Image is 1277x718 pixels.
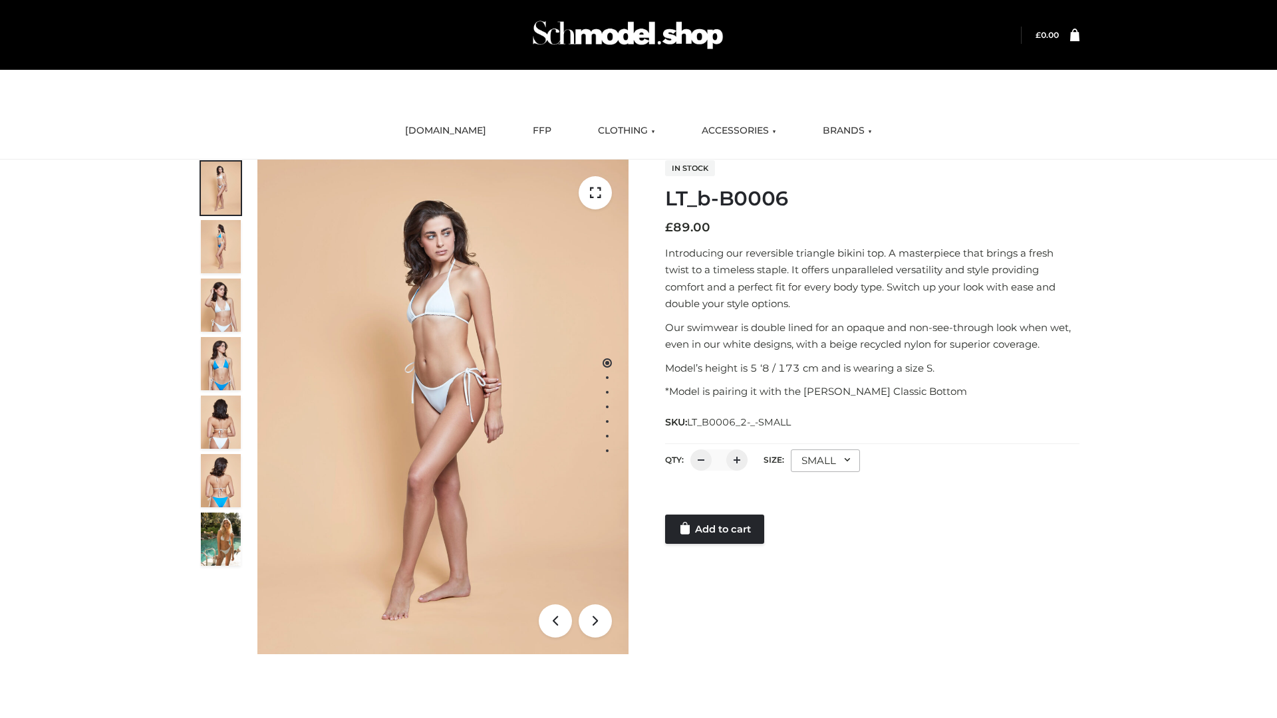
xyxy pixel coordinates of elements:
[201,513,241,566] img: Arieltop_CloudNine_AzureSky2.jpg
[665,220,673,235] span: £
[665,360,1079,377] p: Model’s height is 5 ‘8 / 173 cm and is wearing a size S.
[395,116,496,146] a: [DOMAIN_NAME]
[523,116,561,146] a: FFP
[201,220,241,273] img: ArielClassicBikiniTop_CloudNine_AzureSky_OW114ECO_2-scaled.jpg
[1036,30,1059,40] bdi: 0.00
[665,515,764,544] a: Add to cart
[201,162,241,215] img: ArielClassicBikiniTop_CloudNine_AzureSky_OW114ECO_1-scaled.jpg
[665,383,1079,400] p: *Model is pairing it with the [PERSON_NAME] Classic Bottom
[201,396,241,449] img: ArielClassicBikiniTop_CloudNine_AzureSky_OW114ECO_7-scaled.jpg
[687,416,791,428] span: LT_B0006_2-_-SMALL
[692,116,786,146] a: ACCESSORIES
[201,454,241,507] img: ArielClassicBikiniTop_CloudNine_AzureSky_OW114ECO_8-scaled.jpg
[1036,30,1059,40] a: £0.00
[665,455,684,465] label: QTY:
[257,160,629,654] img: ArielClassicBikiniTop_CloudNine_AzureSky_OW114ECO_1
[588,116,665,146] a: CLOTHING
[665,414,792,430] span: SKU:
[665,220,710,235] bdi: 89.00
[813,116,882,146] a: BRANDS
[665,160,715,176] span: In stock
[1036,30,1041,40] span: £
[791,449,860,472] div: SMALL
[665,319,1079,353] p: Our swimwear is double lined for an opaque and non-see-through look when wet, even in our white d...
[764,455,784,465] label: Size:
[201,337,241,390] img: ArielClassicBikiniTop_CloudNine_AzureSky_OW114ECO_4-scaled.jpg
[201,279,241,332] img: ArielClassicBikiniTop_CloudNine_AzureSky_OW114ECO_3-scaled.jpg
[665,245,1079,312] p: Introducing our reversible triangle bikini top. A masterpiece that brings a fresh twist to a time...
[665,187,1079,211] h1: LT_b-B0006
[528,9,728,61] img: Schmodel Admin 964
